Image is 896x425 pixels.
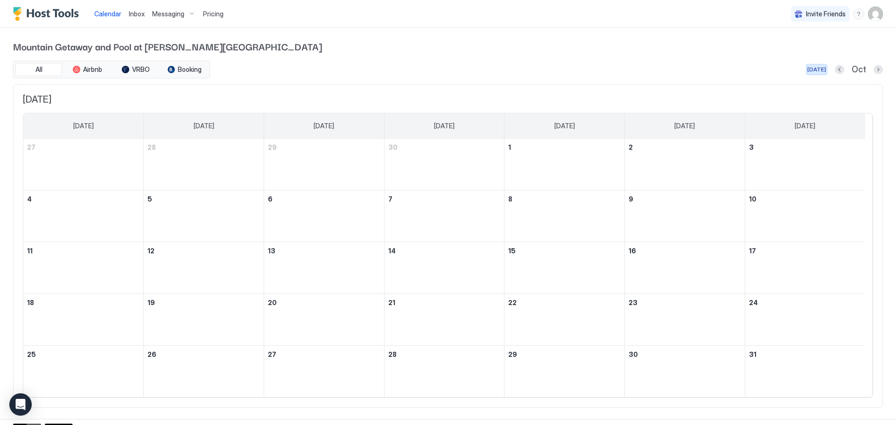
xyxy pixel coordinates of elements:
td: October 23, 2026 [625,294,745,346]
span: 4 [27,195,32,203]
span: 14 [388,247,396,255]
td: September 29, 2026 [264,139,384,190]
span: 25 [27,350,36,358]
a: October 13, 2026 [264,242,384,259]
span: [DATE] [554,122,575,130]
a: Monday [184,113,224,139]
a: October 14, 2026 [385,242,504,259]
span: 1 [508,143,511,151]
span: [DATE] [795,122,815,130]
button: Booking [161,63,208,76]
span: 5 [147,195,152,203]
td: October 29, 2026 [504,346,625,397]
td: October 25, 2026 [23,346,144,397]
span: 30 [629,350,638,358]
a: September 29, 2026 [264,139,384,156]
td: October 28, 2026 [384,346,504,397]
td: October 12, 2026 [144,242,264,294]
a: September 28, 2026 [144,139,264,156]
div: User profile [868,7,883,21]
span: Booking [178,65,202,74]
a: October 3, 2026 [745,139,865,156]
a: Friday [665,113,704,139]
td: September 30, 2026 [384,139,504,190]
a: Host Tools Logo [13,7,83,21]
a: October 1, 2026 [504,139,624,156]
td: October 10, 2026 [745,190,865,242]
a: October 26, 2026 [144,346,264,363]
button: [DATE] [806,64,827,75]
span: 31 [749,350,756,358]
a: September 30, 2026 [385,139,504,156]
td: October 31, 2026 [745,346,865,397]
a: Wednesday [425,113,464,139]
span: 12 [147,247,154,255]
div: tab-group [13,61,210,78]
span: 11 [27,247,33,255]
td: October 14, 2026 [384,242,504,294]
a: October 2, 2026 [625,139,745,156]
span: 28 [147,143,156,151]
a: October 18, 2026 [23,294,143,311]
a: October 31, 2026 [745,346,865,363]
span: [DATE] [674,122,695,130]
span: 17 [749,247,756,255]
td: October 5, 2026 [144,190,264,242]
button: Previous month [835,65,844,74]
span: 9 [629,195,633,203]
span: 10 [749,195,756,203]
span: All [35,65,42,74]
span: Inbox [129,10,145,18]
a: October 16, 2026 [625,242,745,259]
span: Mountain Getaway and Pool at [PERSON_NAME][GEOGRAPHIC_DATA] [13,39,883,53]
a: September 27, 2026 [23,139,143,156]
span: 18 [27,299,34,307]
td: September 28, 2026 [144,139,264,190]
a: October 9, 2026 [625,190,745,208]
span: [DATE] [73,122,94,130]
td: October 4, 2026 [23,190,144,242]
div: Open Intercom Messenger [9,393,32,416]
td: October 30, 2026 [625,346,745,397]
span: [DATE] [23,94,873,105]
span: 30 [388,143,398,151]
span: 29 [268,143,277,151]
span: Invite Friends [806,10,846,18]
span: Airbnb [83,65,102,74]
button: Airbnb [64,63,111,76]
td: October 2, 2026 [625,139,745,190]
a: October 23, 2026 [625,294,745,311]
span: 28 [388,350,397,358]
a: October 25, 2026 [23,346,143,363]
a: October 8, 2026 [504,190,624,208]
a: October 28, 2026 [385,346,504,363]
a: October 24, 2026 [745,294,865,311]
span: 21 [388,299,395,307]
span: Oct [852,64,866,75]
a: October 19, 2026 [144,294,264,311]
td: September 27, 2026 [23,139,144,190]
a: October 12, 2026 [144,242,264,259]
a: Saturday [785,113,825,139]
a: Calendar [94,9,121,19]
span: 2 [629,143,633,151]
div: [DATE] [807,65,826,74]
td: October 1, 2026 [504,139,625,190]
span: [DATE] [434,122,455,130]
td: October 7, 2026 [384,190,504,242]
span: [DATE] [194,122,214,130]
span: 8 [508,195,512,203]
span: [DATE] [314,122,334,130]
td: October 6, 2026 [264,190,384,242]
span: 29 [508,350,517,358]
span: VRBO [132,65,150,74]
a: October 22, 2026 [504,294,624,311]
button: All [15,63,62,76]
span: Messaging [152,10,184,18]
td: October 22, 2026 [504,294,625,346]
a: October 21, 2026 [385,294,504,311]
a: October 6, 2026 [264,190,384,208]
td: October 13, 2026 [264,242,384,294]
td: October 9, 2026 [625,190,745,242]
